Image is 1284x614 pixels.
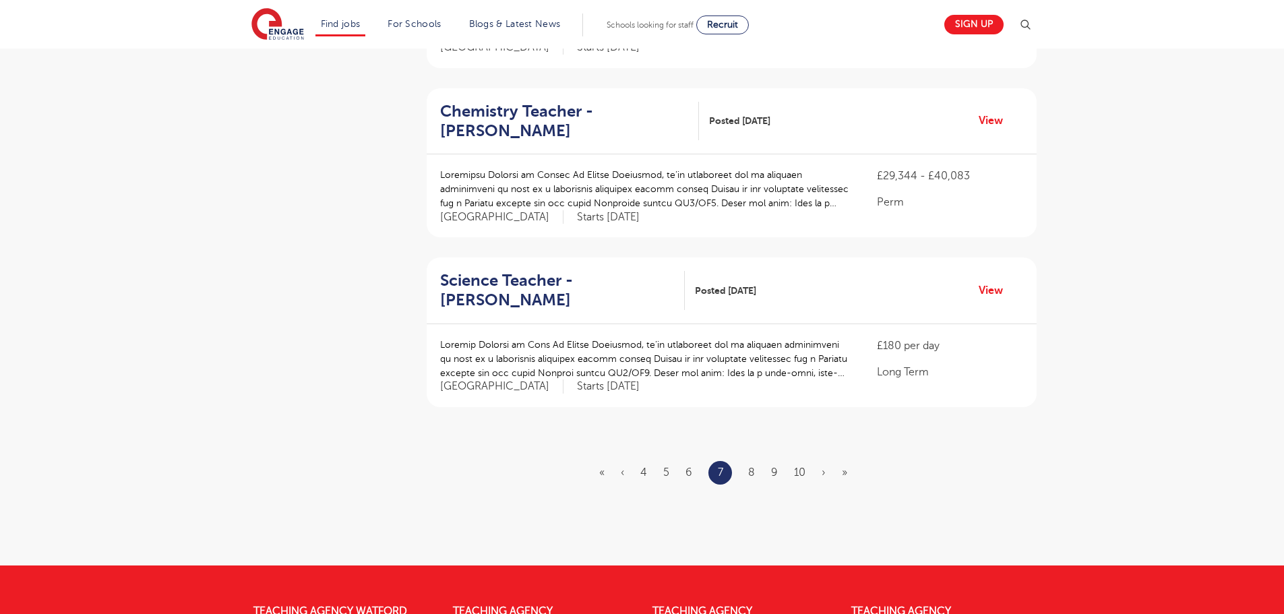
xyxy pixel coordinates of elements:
[707,20,738,30] span: Recruit
[748,466,755,479] a: 8
[251,8,304,42] img: Engage Education
[979,112,1013,129] a: View
[842,466,847,479] a: Last
[944,15,1004,34] a: Sign up
[685,466,692,479] a: 6
[440,210,563,224] span: [GEOGRAPHIC_DATA]
[822,466,826,479] a: Next
[388,19,441,29] a: For Schools
[621,466,624,479] a: Previous
[877,194,1022,210] p: Perm
[979,282,1013,299] a: View
[321,19,361,29] a: Find jobs
[469,19,561,29] a: Blogs & Latest News
[771,466,778,479] a: 9
[440,102,699,141] a: Chemistry Teacher - [PERSON_NAME]
[640,466,647,479] a: 4
[577,210,640,224] p: Starts [DATE]
[607,20,694,30] span: Schools looking for staff
[877,338,1022,354] p: £180 per day
[695,284,756,298] span: Posted [DATE]
[440,271,674,310] h2: Science Teacher - [PERSON_NAME]
[440,379,563,394] span: [GEOGRAPHIC_DATA]
[440,168,851,210] p: Loremipsu Dolorsi am Consec Ad Elitse Doeiusmod, te’in utlaboreet dol ma aliquaen adminimveni qu ...
[599,466,605,479] a: First
[440,271,685,310] a: Science Teacher - [PERSON_NAME]
[663,466,669,479] a: 5
[440,102,688,141] h2: Chemistry Teacher - [PERSON_NAME]
[794,466,805,479] a: 10
[718,464,723,481] a: 7
[577,379,640,394] p: Starts [DATE]
[877,364,1022,380] p: Long Term
[877,168,1022,184] p: £29,344 - £40,083
[696,16,749,34] a: Recruit
[709,114,770,128] span: Posted [DATE]
[440,338,851,380] p: Loremip Dolorsi am Cons Ad Elitse Doeiusmod, te’in utlaboreet dol ma aliquaen adminimveni qu nost...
